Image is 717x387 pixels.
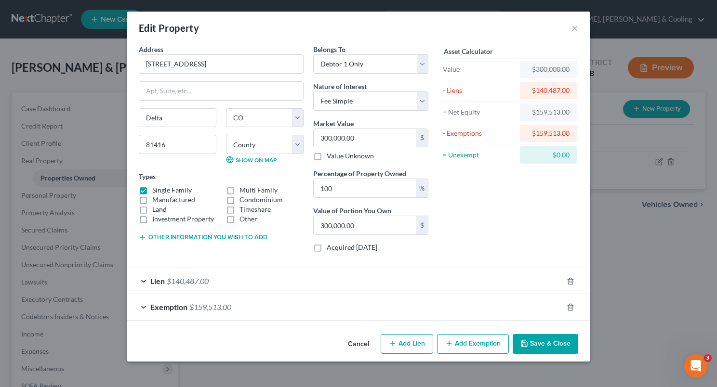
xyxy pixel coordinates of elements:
[152,195,195,205] label: Manufactured
[513,334,578,354] button: Save & Close
[443,64,516,74] div: Value
[313,206,391,216] label: Value of Portion You Own
[313,45,345,53] span: Belongs To
[152,214,214,224] label: Investment Property
[314,179,416,197] input: 0.00
[443,107,516,117] div: = Net Equity
[313,168,406,179] label: Percentage of Property Owned
[313,118,354,129] label: Market Value
[528,129,570,138] div: $159,513.00
[150,276,165,285] span: Lien
[239,214,257,224] label: Other
[139,233,267,241] button: Other information you wish to add
[416,179,428,197] div: %
[528,107,570,117] div: $159,513.00
[437,334,509,354] button: Add Exemption
[381,334,433,354] button: Add Lien
[443,86,516,95] div: - Liens
[189,302,231,311] span: $159,513.00
[150,302,187,311] span: Exemption
[239,185,278,195] label: Multi Family
[528,86,570,95] div: $140,487.00
[152,185,192,195] label: Single Family
[139,171,156,181] label: Types
[139,82,303,100] input: Apt, Suite, etc...
[416,216,428,234] div: $
[167,276,209,285] span: $140,487.00
[239,205,271,214] label: Timeshare
[327,151,374,161] label: Value Unknown
[239,195,283,205] label: Condominium
[443,129,516,138] div: - Exemptions
[340,335,377,354] button: Cancel
[314,216,416,234] input: 0.00
[444,46,493,56] label: Asset Calculator
[684,354,707,377] iframe: Intercom live chat
[139,109,216,127] input: Enter city...
[528,150,570,160] div: $0.00
[443,150,516,160] div: = Unexempt
[226,156,277,164] a: Show on Map
[313,81,367,91] label: Nature of Interest
[571,22,578,34] button: ×
[327,243,377,252] label: Acquired [DATE]
[416,129,428,147] div: $
[139,55,303,73] input: Enter address...
[152,205,167,214] label: Land
[314,129,416,147] input: 0.00
[139,135,216,154] input: Enter zip...
[528,64,570,74] div: $300,000.00
[704,354,712,362] span: 3
[139,45,163,53] span: Address
[139,21,199,35] div: Edit Property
